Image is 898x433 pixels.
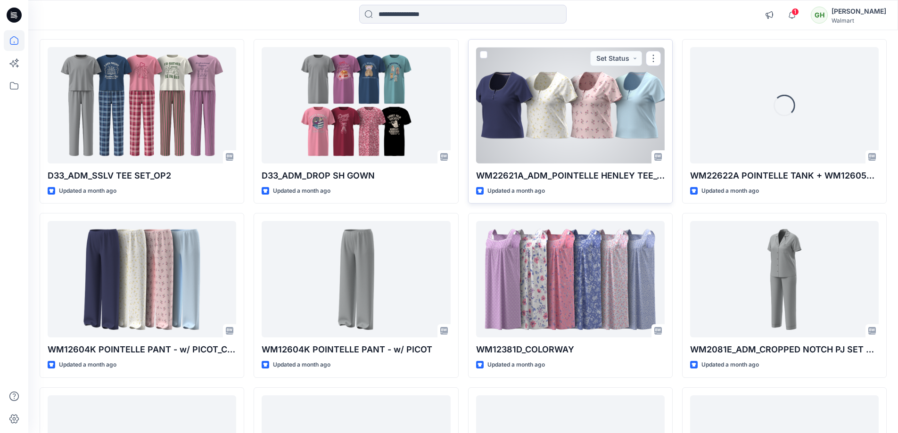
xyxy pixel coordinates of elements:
[476,221,665,337] a: WM12381D_COLORWAY
[262,169,450,182] p: D33_ADM_DROP SH GOWN
[262,343,450,356] p: WM12604K POINTELLE PANT - w/ PICOT
[262,221,450,337] a: WM12604K POINTELLE PANT - w/ PICOT
[811,7,828,24] div: GH
[273,360,330,370] p: Updated a month ago
[487,360,545,370] p: Updated a month ago
[476,343,665,356] p: WM12381D_COLORWAY
[48,47,236,163] a: D33_ADM_SSLV TEE SET_OP2
[690,169,879,182] p: WM22622A POINTELLE TANK + WM12605K POINTELLE SHORT -w- PICOT_COLORWAY
[48,343,236,356] p: WM12604K POINTELLE PANT - w/ PICOT_COLORWAY
[48,169,236,182] p: D33_ADM_SSLV TEE SET_OP2
[48,221,236,337] a: WM12604K POINTELLE PANT - w/ PICOT_COLORWAY
[476,47,665,163] a: WM22621A_ADM_POINTELLE HENLEY TEE_COLORWAY
[476,169,665,182] p: WM22621A_ADM_POINTELLE HENLEY TEE_COLORWAY
[701,186,759,196] p: Updated a month ago
[791,8,799,16] span: 1
[701,360,759,370] p: Updated a month ago
[690,343,879,356] p: WM2081E_ADM_CROPPED NOTCH PJ SET WITH STRAIGHT HEM TOP
[690,221,879,337] a: WM2081E_ADM_CROPPED NOTCH PJ SET WITH STRAIGHT HEM TOP
[487,186,545,196] p: Updated a month ago
[273,186,330,196] p: Updated a month ago
[59,360,116,370] p: Updated a month ago
[59,186,116,196] p: Updated a month ago
[262,47,450,163] a: D33_ADM_DROP SH GOWN
[832,6,886,17] div: [PERSON_NAME]
[832,17,886,24] div: Walmart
